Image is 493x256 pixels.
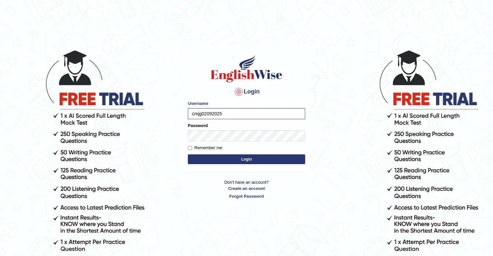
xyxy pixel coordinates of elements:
[209,54,284,83] img: Logo of English Wise sign in for intelligent practice with AI
[188,145,222,151] label: Remember me
[188,179,305,199] p: Don't have an account?
[188,146,192,150] input: Remember me
[188,185,305,192] a: Create an account
[188,154,305,164] button: Login
[188,100,208,107] label: Username
[188,193,305,199] a: Forgot Password
[188,87,305,97] h4: Login
[188,122,208,129] label: Password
